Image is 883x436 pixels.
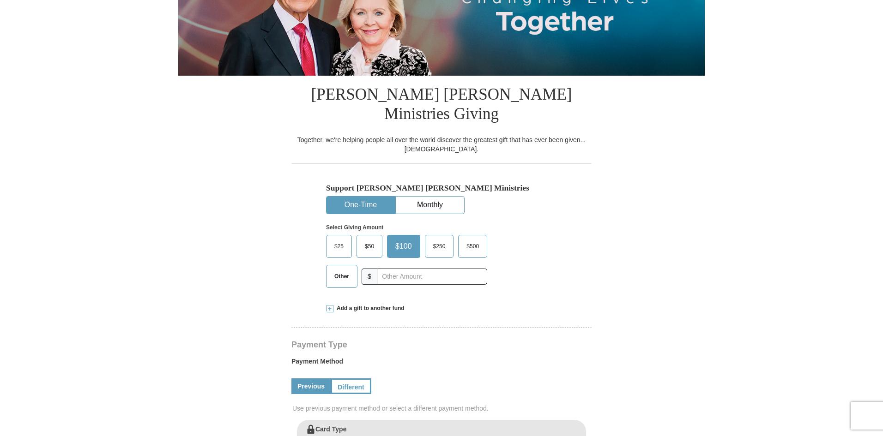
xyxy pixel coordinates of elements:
span: $50 [360,239,379,253]
span: $100 [391,239,417,253]
span: $500 [462,239,484,253]
span: Other [330,269,354,283]
span: Add a gift to another fund [333,305,405,312]
h5: Support [PERSON_NAME] [PERSON_NAME] Ministries [326,183,557,193]
span: $25 [330,239,348,253]
a: Previous [291,378,331,394]
span: $ [362,269,377,285]
label: Payment Method [291,357,592,370]
a: Different [331,378,371,394]
span: Use previous payment method or select a different payment method. [292,404,593,413]
input: Other Amount [377,269,487,285]
h1: [PERSON_NAME] [PERSON_NAME] Ministries Giving [291,76,592,135]
strong: Select Giving Amount [326,224,383,231]
h4: Payment Type [291,341,592,348]
div: Together, we're helping people all over the world discover the greatest gift that has ever been g... [291,135,592,154]
button: One-Time [327,197,395,214]
span: $250 [429,239,450,253]
button: Monthly [396,197,464,214]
